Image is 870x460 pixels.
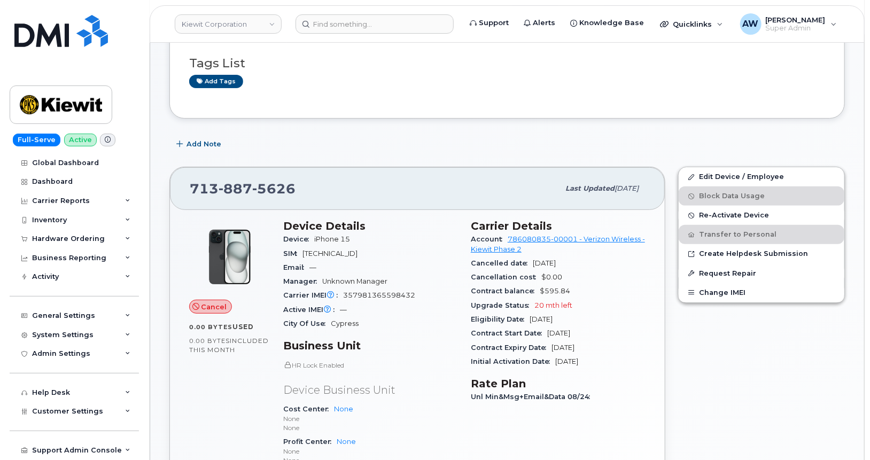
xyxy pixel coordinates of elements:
span: [DATE] [615,184,639,192]
span: Email [283,263,309,271]
h3: Business Unit [283,339,458,352]
span: Profit Center [283,438,337,446]
span: Alerts [533,18,555,28]
span: Cancelled date [471,259,533,267]
button: Block Data Usage [679,186,844,206]
span: 357981365598432 [343,291,415,299]
div: Alyssa Wagner [733,13,844,35]
span: Last updated [565,184,615,192]
span: Upgrade Status [471,301,534,309]
span: Contract Start Date [471,329,547,337]
p: None [283,447,458,456]
a: Edit Device / Employee [679,167,844,186]
span: Quicklinks [673,20,712,28]
a: None [334,405,353,413]
span: Account [471,235,508,243]
span: Re-Activate Device [699,212,769,220]
a: None [337,438,356,446]
span: 5626 [252,181,296,197]
img: iPhone_15_Black.png [198,225,262,289]
span: City Of Use [283,319,331,328]
span: 20 mth left [534,301,572,309]
span: Unknown Manager [322,277,387,285]
h3: Device Details [283,220,458,232]
input: Find something... [296,14,454,34]
span: 887 [219,181,252,197]
span: Contract balance [471,287,540,295]
span: iPhone 15 [314,235,350,243]
a: Knowledge Base [563,12,651,34]
span: 0.00 Bytes [189,337,230,345]
span: Cost Center [283,405,334,413]
button: Transfer to Personal [679,225,844,244]
span: $0.00 [541,273,562,281]
span: Super Admin [766,24,826,33]
span: Add Note [187,139,221,149]
a: Create Helpdesk Submission [679,244,844,263]
span: Manager [283,277,322,285]
button: Change IMEI [679,283,844,302]
span: Initial Activation Date [471,357,555,365]
span: used [232,323,254,331]
button: Request Repair [679,264,844,283]
a: Kiewit Corporation [175,14,282,34]
span: Active IMEI [283,306,340,314]
span: — [309,263,316,271]
h3: Tags List [189,57,825,70]
div: Quicklinks [652,13,731,35]
p: None [283,414,458,423]
a: Add tags [189,75,243,88]
a: Alerts [516,12,563,34]
span: Device [283,235,314,243]
span: SIM [283,250,302,258]
iframe: Messenger Launcher [824,414,862,452]
span: Knowledge Base [579,18,644,28]
p: None [283,423,458,432]
span: [DATE] [555,357,578,365]
span: [TECHNICAL_ID] [302,250,358,258]
a: 786080835-00001 - Verizon Wireless - Kiewit Phase 2 [471,235,645,253]
a: Support [462,12,516,34]
span: Support [479,18,509,28]
span: [PERSON_NAME] [766,15,826,24]
span: [DATE] [530,315,553,323]
span: — [340,306,347,314]
span: AW [743,18,759,30]
span: $595.84 [540,287,570,295]
span: Unl Min&Msg+Email&Data 08/24 [471,393,595,401]
span: [DATE] [533,259,556,267]
span: Cancellation cost [471,273,541,281]
p: HR Lock Enabled [283,361,458,370]
span: Eligibility Date [471,315,530,323]
button: Re-Activate Device [679,206,844,225]
span: Cypress [331,319,359,328]
span: [DATE] [551,344,574,352]
h3: Carrier Details [471,220,646,232]
h3: Rate Plan [471,377,646,390]
p: Device Business Unit [283,383,458,398]
span: 713 [190,181,296,197]
span: Cancel [201,302,227,312]
span: Carrier IMEI [283,291,343,299]
button: Add Note [169,135,230,154]
span: 0.00 Bytes [189,323,232,331]
span: [DATE] [547,329,570,337]
span: Contract Expiry Date [471,344,551,352]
